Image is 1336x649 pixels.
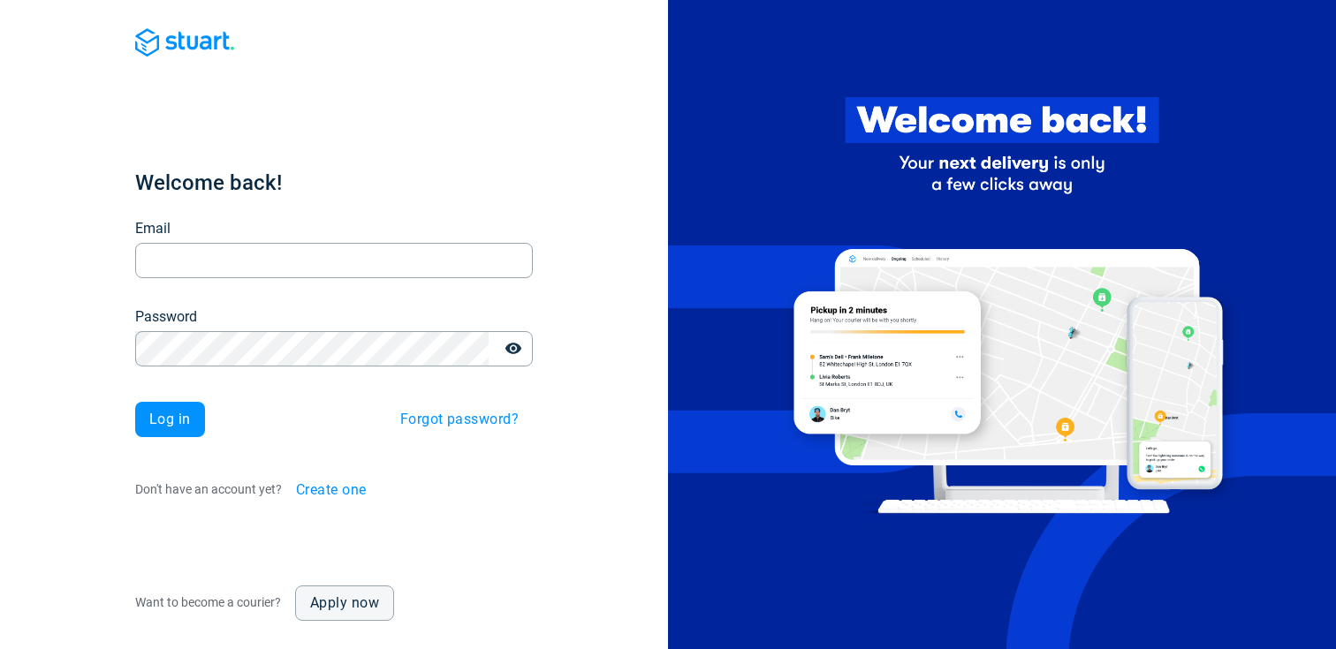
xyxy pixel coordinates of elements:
[386,402,533,437] button: Forgot password?
[400,412,519,426] span: Forgot password?
[149,412,191,426] span: Log in
[310,596,379,610] span: Apply now
[296,483,367,497] span: Create one
[135,595,281,609] span: Want to become a courier?
[295,585,394,621] a: Apply now
[135,481,282,495] span: Don't have an account yet?
[135,218,171,239] label: Email
[282,472,381,508] button: Create one
[135,28,234,57] img: Blue logo
[135,402,205,437] button: Log in
[135,306,197,328] label: Password
[135,169,533,197] h1: Welcome back!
